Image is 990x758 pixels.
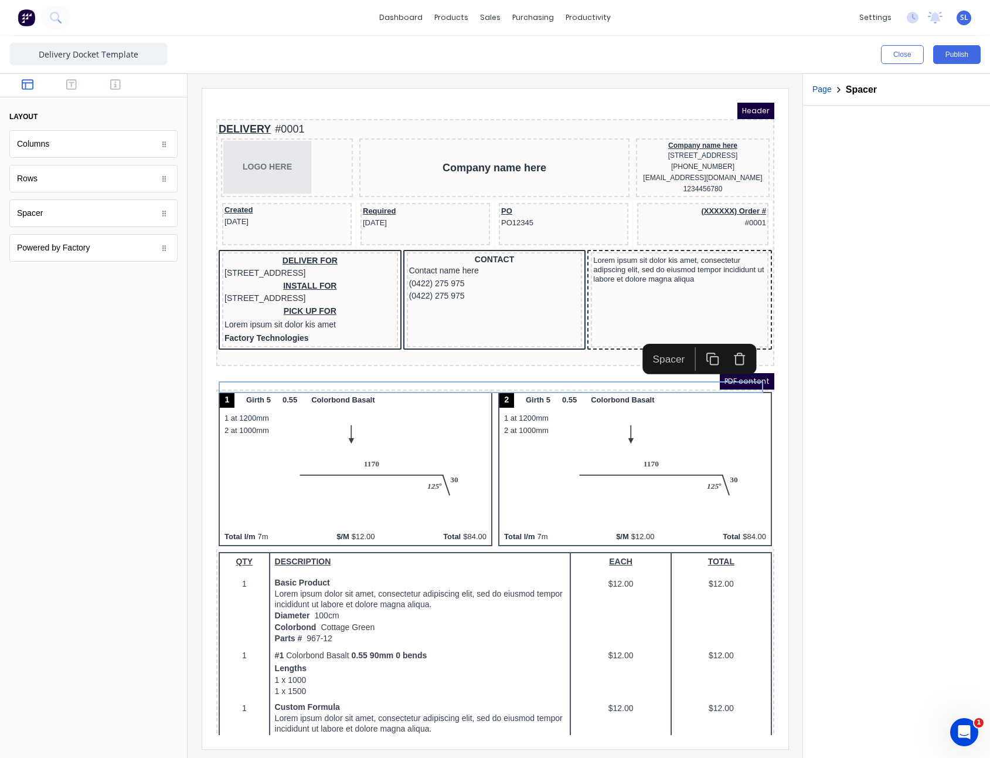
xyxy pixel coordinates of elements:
div: 1Girth 50.55Colorbond Basalt1 at 1200mm2 at 1000mmTotal l/m7m$/M$12.00Total$84.002Girth 50.55Colo... [2,289,556,446]
h2: Spacer [846,84,877,95]
div: 1234456780 [422,81,551,92]
div: Required[DATE] [147,103,271,127]
div: settings [853,9,897,26]
button: Duplicate [483,245,510,268]
div: Company name here [145,59,411,72]
span: 1 [974,718,984,727]
div: layout [9,111,38,122]
span: SL [960,12,968,23]
div: [STREET_ADDRESS] [422,48,551,59]
div: Columns [17,138,49,150]
input: Enter template name here [9,42,168,66]
div: [PHONE_NUMBER] [422,59,551,70]
a: dashboard [373,9,428,26]
button: Delete [510,245,537,268]
div: Company name here [422,38,551,48]
iframe: Intercom live chat [950,718,978,746]
div: (XXXXXX) Order ##0001 [423,103,550,127]
div: products [428,9,474,26]
div: Factory Technologies [8,229,179,242]
div: LOGO HERECompany name hereCompany name here[STREET_ADDRESS][PHONE_NUMBER][EMAIL_ADDRESS][DOMAIN_N... [2,35,556,98]
div: DELIVERY#0001 [2,19,556,35]
div: Powered by Factory [9,234,178,262]
div: INSTALL FOR[STREET_ADDRESS] [8,177,179,202]
div: productivity [560,9,617,26]
button: Close [881,45,924,64]
div: Spacer [17,207,43,219]
div: [EMAIL_ADDRESS][DOMAIN_NAME] [422,70,551,81]
button: layout [9,107,178,127]
div: DELIVER FOR[STREET_ADDRESS]INSTALL FOR[STREET_ADDRESS]PICK UP FORLorem ipsum sit dolor kis ametFa... [2,147,556,249]
div: (0422) 275 975 [193,187,364,200]
div: CONTACT [193,152,364,163]
div: Spacer [430,249,475,264]
div: POPO12345 [285,103,410,127]
div: Spacer [9,199,178,227]
div: Created[DATE] [8,103,133,124]
div: Contact name here [193,162,364,175]
div: Created[DATE]Required[DATE]POPO12345(XXXXXX) Order ##0001 [2,98,556,147]
div: DELIVER FOR[STREET_ADDRESS] [8,152,179,177]
div: purchasing [506,9,560,26]
img: Factory [18,9,35,26]
div: sales [474,9,506,26]
span: PDF content [503,270,558,287]
div: Rows [9,165,178,192]
div: Lorem ipsum sit dolor kis amet, consectetur adipscing elit, sed do eiusmod tempor incididunt ut l... [377,152,550,183]
div: Powered by Factory [17,242,90,254]
div: (0422) 275 975 [193,175,364,188]
div: Rows [17,172,38,185]
div: PICK UP FORLorem ipsum sit dolor kis amet [8,202,179,230]
button: Page [812,83,832,96]
button: Publish [933,45,981,64]
div: LOGO HERE [7,38,134,91]
div: Columns [9,130,178,158]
